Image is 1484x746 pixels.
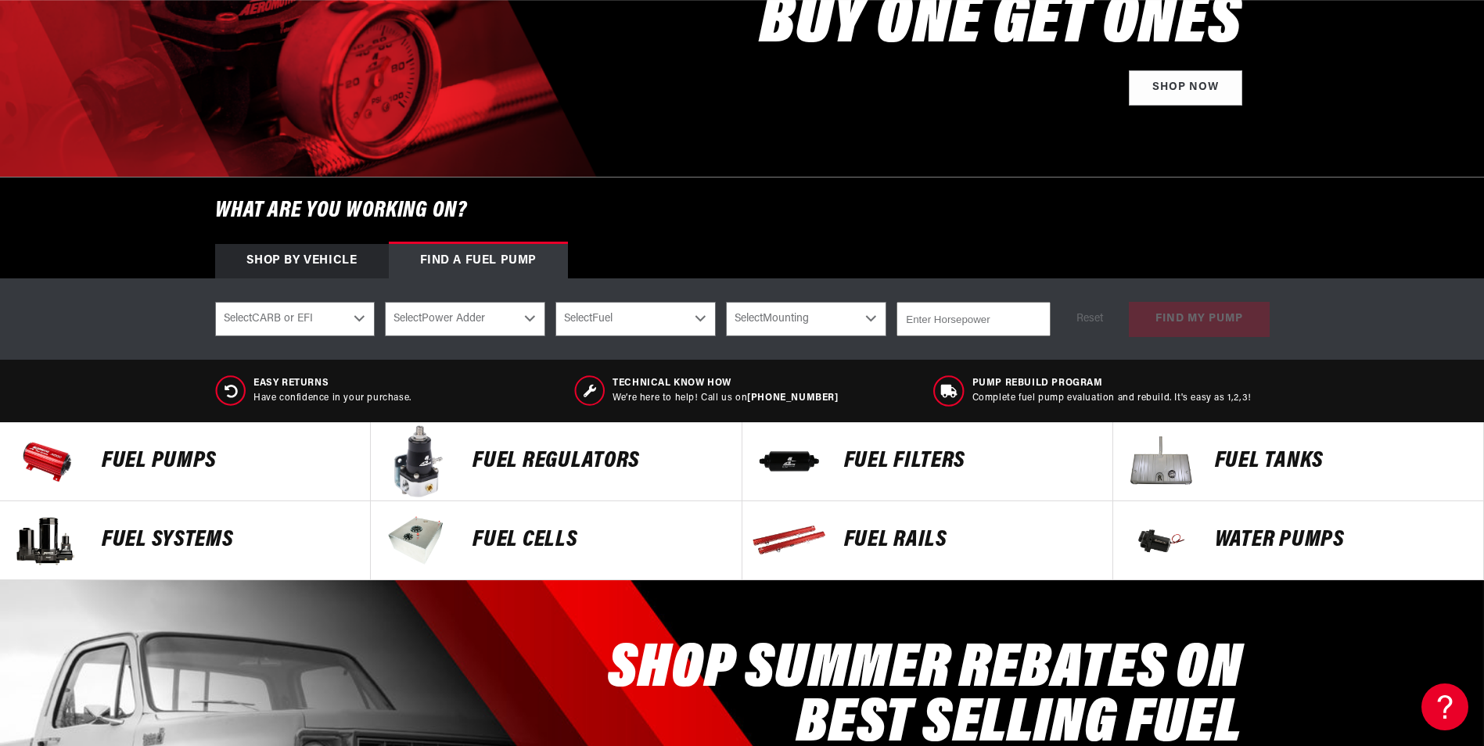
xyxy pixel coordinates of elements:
[473,450,725,473] p: FUEL REGULATORS
[844,450,1097,473] p: FUEL FILTERS
[750,501,828,579] img: FUEL Rails
[385,302,545,336] select: Power Adder
[972,377,1252,390] span: Pump Rebuild program
[379,422,457,500] img: FUEL REGULATORS
[613,392,838,405] p: We’re here to help! Call us on
[371,501,742,580] a: FUEL Cells FUEL Cells
[1215,529,1468,552] p: Water Pumps
[1121,501,1199,579] img: Water Pumps
[102,450,354,473] p: Fuel Pumps
[1129,70,1242,106] a: Shop Now
[253,377,411,390] span: Easy Returns
[844,529,1097,552] p: FUEL Rails
[1113,501,1484,580] a: Water Pumps Water Pumps
[1121,422,1199,500] img: Fuel Tanks
[379,501,457,579] img: FUEL Cells
[176,178,1309,244] h6: What are you working on?
[253,392,411,405] p: Have confidence in your purchase.
[972,392,1252,405] p: Complete fuel pump evaluation and rebuild. It's easy as 1,2,3!
[389,244,569,278] div: Find a Fuel Pump
[215,302,375,336] select: CARB or EFI
[215,244,389,278] div: Shop by vehicle
[473,529,725,552] p: FUEL Cells
[897,302,1050,336] input: Enter Horsepower
[102,529,354,552] p: Fuel Systems
[8,422,86,500] img: Fuel Pumps
[1215,450,1468,473] p: Fuel Tanks
[1113,422,1484,501] a: Fuel Tanks Fuel Tanks
[8,501,86,579] img: Fuel Systems
[726,302,886,336] select: Mounting
[750,422,828,500] img: FUEL FILTERS
[747,393,838,403] a: [PHONE_NUMBER]
[613,377,838,390] span: Technical Know How
[742,422,1113,501] a: FUEL FILTERS FUEL FILTERS
[555,302,716,336] select: Fuel
[742,501,1113,580] a: FUEL Rails FUEL Rails
[371,422,742,501] a: FUEL REGULATORS FUEL REGULATORS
